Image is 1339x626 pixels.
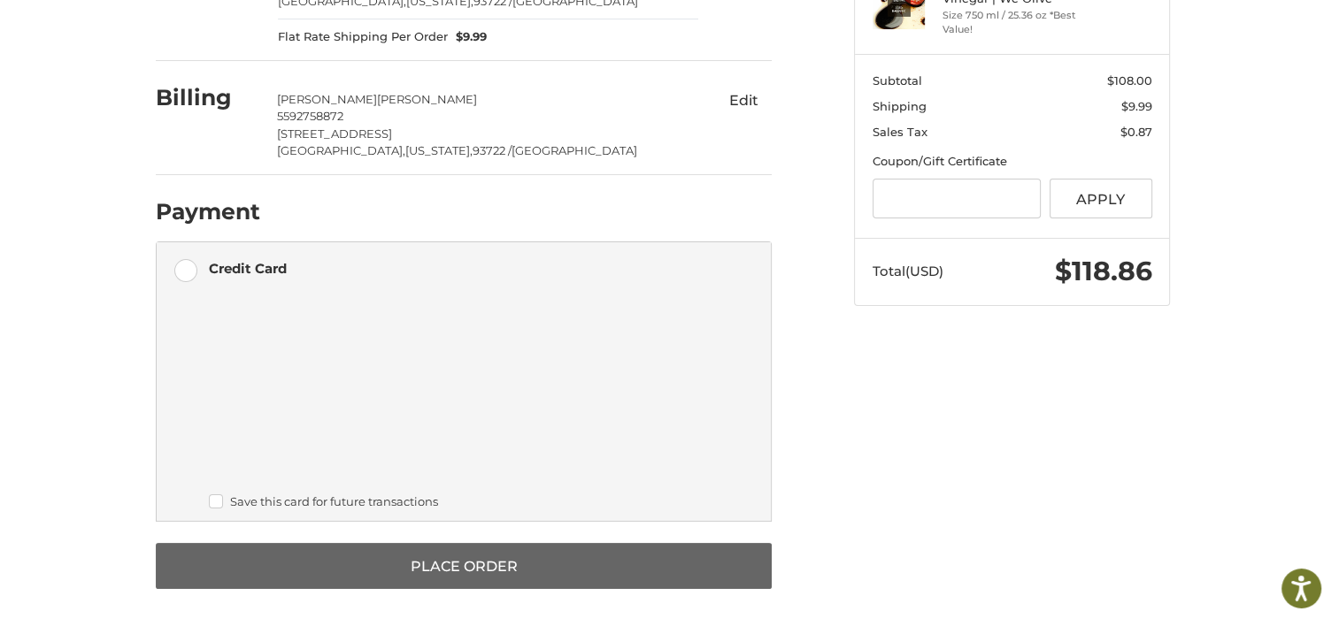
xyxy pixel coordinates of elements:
li: Size 750 ml / 25.36 oz *Best Value! [943,8,1078,37]
h2: Billing [156,84,259,111]
button: Open LiveChat chat widget [204,23,225,44]
span: [GEOGRAPHIC_DATA], [277,143,405,157]
span: $0.87 [1120,125,1152,139]
span: $108.00 [1107,73,1152,88]
button: Edit [715,87,772,115]
span: 5592758872 [277,109,343,123]
h2: Payment [156,198,260,225]
input: Gift Certificate or Coupon Code [873,179,1042,218]
span: [PERSON_NAME] [277,92,377,106]
label: Save this card for future transactions [209,494,745,508]
p: We're away right now. Please check back later! [25,27,200,41]
span: Sales Tax [873,125,927,139]
div: Coupon/Gift Certificate [873,153,1152,171]
span: 93722 / [473,143,512,157]
span: $118.86 [1055,255,1152,287]
button: Place Order [156,543,772,589]
button: Apply [1050,179,1152,218]
span: Total (USD) [873,263,943,279]
span: Flat Rate Shipping Per Order [278,28,448,46]
span: [PERSON_NAME] [377,92,477,106]
span: [US_STATE], [405,143,473,157]
span: Shipping [873,99,927,113]
span: $9.99 [448,28,488,46]
span: Subtotal [873,73,922,88]
iframe: Secure payment input frame [205,300,749,488]
span: $9.99 [1121,99,1152,113]
div: Credit Card [209,254,287,283]
span: [STREET_ADDRESS] [277,126,392,141]
span: [GEOGRAPHIC_DATA] [512,143,637,157]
